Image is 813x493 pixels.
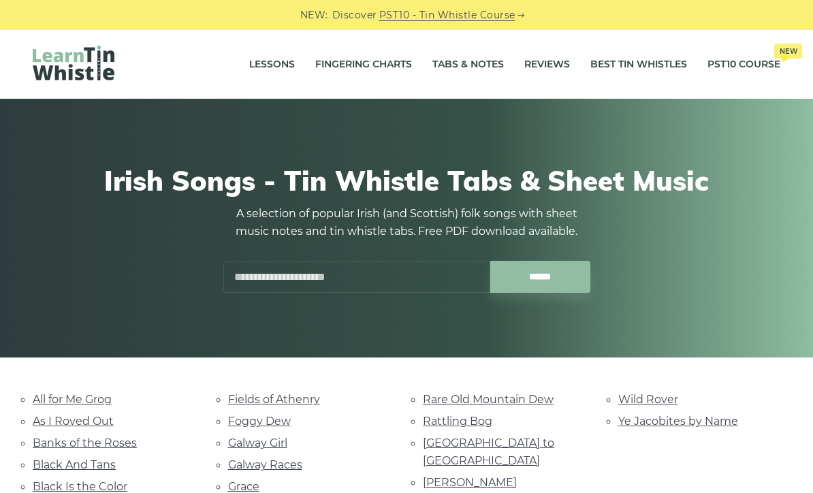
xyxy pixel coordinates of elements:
[228,458,302,471] a: Galway Races
[423,436,554,467] a: [GEOGRAPHIC_DATA] to [GEOGRAPHIC_DATA]
[249,48,295,82] a: Lessons
[33,46,114,80] img: LearnTinWhistle.com
[33,436,137,449] a: Banks of the Roses
[590,48,687,82] a: Best Tin Whistles
[228,415,291,428] a: Foggy Dew
[33,458,116,471] a: Black And Tans
[223,205,590,240] p: A selection of popular Irish (and Scottish) folk songs with sheet music notes and tin whistle tab...
[33,393,112,406] a: All for Me Grog
[423,476,517,489] a: [PERSON_NAME]
[618,415,738,428] a: Ye Jacobites by Name
[33,480,127,493] a: Black Is the Color
[774,44,802,59] span: New
[228,393,320,406] a: Fields of Athenry
[228,480,259,493] a: Grace
[39,164,774,197] h1: Irish Songs - Tin Whistle Tabs & Sheet Music
[315,48,412,82] a: Fingering Charts
[618,393,678,406] a: Wild Rover
[423,415,492,428] a: Rattling Bog
[524,48,570,82] a: Reviews
[423,393,554,406] a: Rare Old Mountain Dew
[228,436,287,449] a: Galway Girl
[432,48,504,82] a: Tabs & Notes
[33,415,114,428] a: As I Roved Out
[707,48,780,82] a: PST10 CourseNew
